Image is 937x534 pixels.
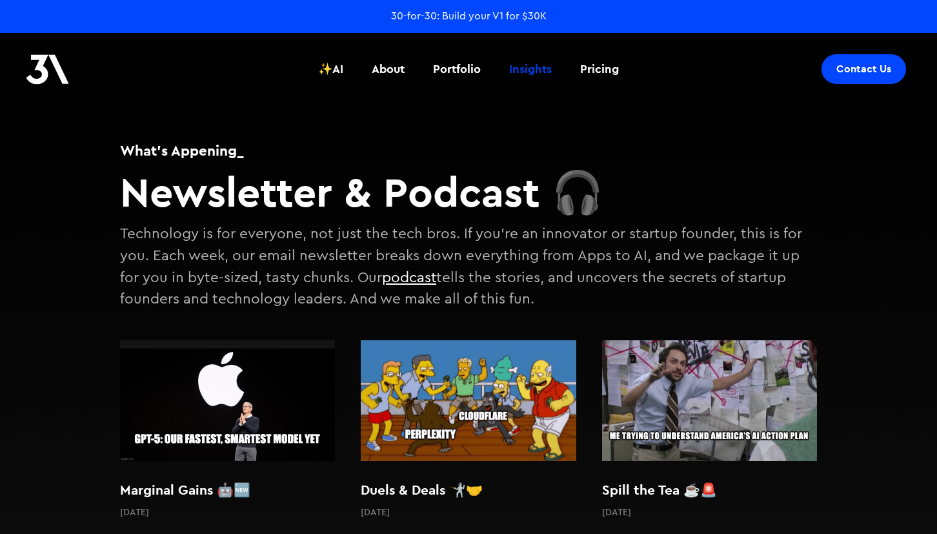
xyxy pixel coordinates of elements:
[572,45,627,93] a: Pricing
[120,167,817,217] h2: Newsletter & Podcast 🎧
[821,54,906,84] a: Contact Us
[836,63,891,76] div: Contact Us
[318,61,343,77] div: ✨AI
[501,45,559,93] a: Insights
[310,45,351,93] a: ✨AI
[120,140,817,161] h1: What's Appening_
[425,45,489,93] a: Portfolio
[602,506,631,520] p: [DATE]
[120,334,335,507] a: Marginal Gains 🤖🆕
[382,271,436,285] a: podcast
[361,506,390,520] p: [DATE]
[120,506,149,520] p: [DATE]
[391,9,547,23] a: 30-for-30: Build your V1 for $30K
[509,61,552,77] div: Insights
[602,480,817,500] h2: Spill the Tea ☕️🚨
[602,334,817,507] a: Spill the Tea ☕️🚨
[361,480,576,500] h2: Duels & Deals 🤺🤝
[433,61,481,77] div: Portfolio
[120,227,802,306] p: Technology is for everyone, not just the tech bros. If you're an innovator or startup founder, th...
[580,61,619,77] div: Pricing
[364,45,412,93] a: About
[372,61,405,77] div: About
[361,334,576,507] a: Duels & Deals 🤺🤝
[120,480,335,500] h2: Marginal Gains 🤖🆕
